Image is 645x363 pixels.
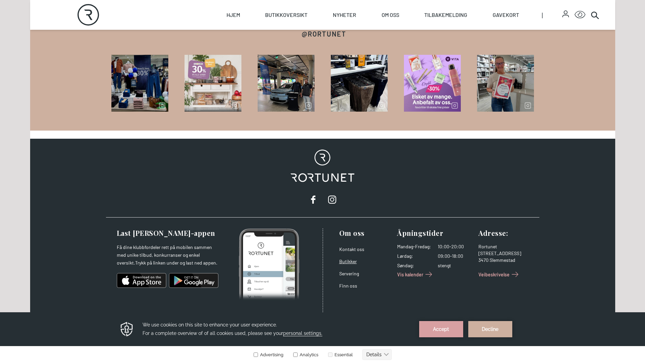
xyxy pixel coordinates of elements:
a: Finn oss [339,283,357,289]
h3: Adresse : [478,228,531,238]
img: ios [117,272,166,289]
label: Advertising [253,40,283,45]
div: [STREET_ADDRESS] [478,250,531,257]
dt: Lørdag : [397,253,431,259]
text: Details [366,40,382,45]
a: Vis kalender [397,269,434,280]
label: Essential [327,40,353,45]
h3: Last [PERSON_NAME]-appen [117,228,218,238]
h3: Åpningstider [397,228,473,238]
h3: Om oss [339,228,392,238]
button: Accept [419,9,463,25]
span: Veibeskrivelse [478,271,510,278]
span: Slemmestad [490,257,515,263]
dt: Mandag - Fredag : [397,243,431,250]
a: instagram [325,193,339,206]
a: Veibeskrivelse [478,269,520,280]
a: Kontakt oss [339,246,364,252]
button: Decline [468,9,512,25]
dd: 09:00-18:00 [438,253,473,259]
img: Privacy reminder [120,9,134,25]
input: Essential [328,40,332,45]
label: Analytics [292,40,318,45]
span: personal settings. [283,18,322,24]
dd: stengt [438,262,473,269]
a: facebook [306,193,320,206]
dd: 10:00-20:00 [438,243,473,250]
button: Open Accessibility Menu [575,9,585,20]
span: Vis kalender [397,271,423,278]
h3: We use cookies on this site to enhance your user experience. For a complete overview of of all co... [143,8,411,25]
img: Photo of mobile app home screen [239,228,299,301]
input: Advertising [254,40,258,45]
span: 3470 [478,257,489,263]
h3: @Rortunet [302,29,346,39]
p: Få dine klubbfordeler rett på mobilen sammen med unike tilbud, konkurranser og enkel oversikt.Try... [117,243,218,267]
a: Butikker [339,258,357,264]
dt: Søndag : [397,262,431,269]
input: Analytics [293,40,298,45]
img: android [169,272,218,289]
button: Details [362,37,392,48]
div: Rortunet [478,243,531,250]
a: Servering [339,271,359,276]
